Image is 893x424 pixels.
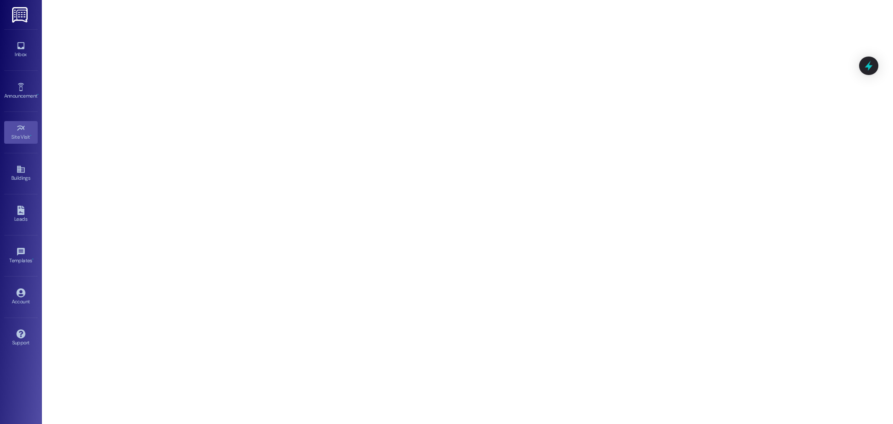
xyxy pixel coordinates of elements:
a: Leads [4,203,38,226]
a: Support [4,327,38,349]
a: Inbox [4,39,38,61]
span: • [32,256,33,262]
a: Site Visit • [4,121,38,144]
a: Account [4,286,38,308]
img: ResiDesk Logo [12,7,29,23]
a: Templates • [4,245,38,267]
a: Buildings [4,162,38,185]
span: • [30,133,31,139]
span: • [37,92,39,98]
